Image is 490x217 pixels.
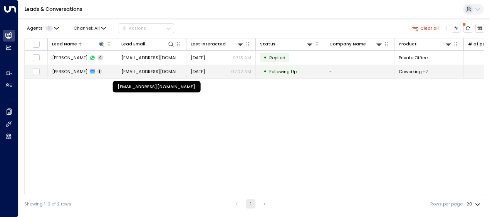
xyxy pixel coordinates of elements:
div: Lead Email [121,40,175,48]
button: page 1 [246,199,255,209]
span: 1 [45,26,53,31]
div: Product [399,40,417,48]
span: souldeepventures@icloud.com [121,68,182,75]
button: Customize [452,24,461,33]
span: Raj Lal [52,55,87,61]
div: Product [399,40,452,48]
span: There are new threads available. Refresh the grid to view the latest updates. [463,24,472,33]
td: - [325,65,394,78]
div: Last Interacted [191,40,226,48]
div: Last Interacted [191,40,244,48]
p: 07:13 AM [233,55,251,61]
button: Actions [119,23,174,33]
div: Lead Name [52,40,77,48]
div: Status [260,40,275,48]
div: Lead Email [121,40,145,48]
td: - [325,51,394,64]
span: souldeepventures@icloud.com [121,55,182,61]
div: Showing 1-2 of 2 rows [24,201,71,207]
div: Status [260,40,313,48]
span: Following Up [269,68,297,75]
div: Button group with a nested menu [119,23,174,33]
p: 07:02 AM [231,68,251,75]
span: Yesterday [191,68,205,75]
span: 4 [97,55,103,60]
div: • [263,66,267,77]
span: Private Office [399,55,428,61]
a: Leads & Conversations [25,6,82,12]
span: Toggle select all [32,40,40,48]
div: • [263,52,267,63]
span: 1 [97,69,102,74]
span: Toggle select row [32,54,40,62]
span: Raj Lal [52,68,87,75]
span: Agents [27,26,43,30]
span: Toggle select row [32,68,40,75]
button: Channel:All [71,24,109,32]
button: Agents1 [24,24,61,32]
button: Clear all [409,24,441,32]
span: All [94,26,100,31]
label: Rows per page: [430,201,463,207]
div: Membership,Private Office [423,68,428,75]
div: Actions [122,25,146,31]
nav: pagination navigation [232,199,269,209]
button: Archived Leads [475,24,484,33]
div: Company Name [329,40,366,48]
span: Yesterday [191,55,205,61]
div: [EMAIL_ADDRESS][DOMAIN_NAME] [113,81,201,93]
span: Channel: [71,24,109,32]
span: Replied [269,55,285,61]
div: Company Name [329,40,383,48]
div: 20 [467,199,482,209]
div: Lead Name [52,40,105,48]
span: Coworking [399,68,422,75]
